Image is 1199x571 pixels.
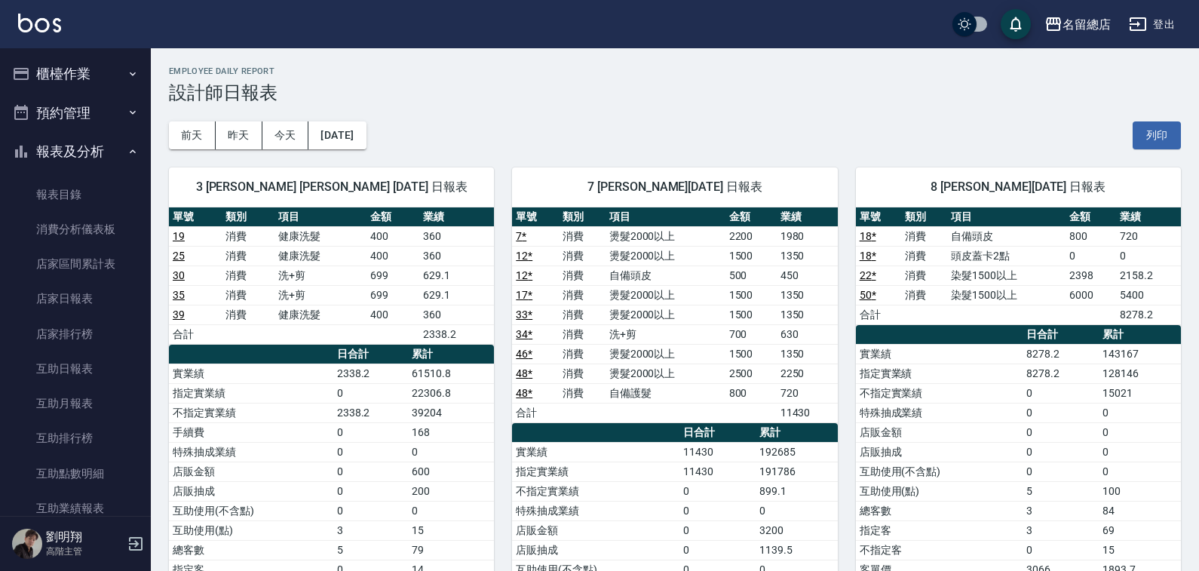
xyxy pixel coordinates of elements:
a: 39 [173,309,185,321]
th: 日合計 [333,345,408,364]
button: [DATE] [308,121,366,149]
button: save [1001,9,1031,39]
td: 指定客 [856,520,1023,540]
td: 消費 [559,344,606,364]
td: 3 [1023,501,1099,520]
td: 22306.8 [408,383,494,403]
td: 店販抽成 [512,540,679,560]
a: 報表目錄 [6,177,145,212]
td: 消費 [222,305,274,324]
th: 單號 [512,207,559,227]
td: 互助使用(點) [856,481,1023,501]
td: 0 [408,501,494,520]
td: 2200 [725,226,777,246]
a: 互助業績報表 [6,491,145,526]
td: 0 [1099,422,1181,442]
td: 191786 [756,462,838,481]
td: 自備頭皮 [947,226,1066,246]
a: 互助點數明細 [6,456,145,491]
th: 業績 [1116,207,1181,227]
th: 金額 [725,207,777,227]
td: 消費 [559,383,606,403]
td: 1500 [725,305,777,324]
th: 項目 [274,207,366,227]
th: 單號 [169,207,222,227]
td: 79 [408,540,494,560]
td: 15021 [1099,383,1181,403]
td: 消費 [222,285,274,305]
td: 0 [679,540,756,560]
td: 健康洗髮 [274,226,366,246]
th: 單號 [856,207,902,227]
td: 互助使用(點) [169,520,333,540]
td: 不指定客 [856,540,1023,560]
th: 項目 [606,207,725,227]
td: 店販抽成 [169,481,333,501]
td: 720 [777,383,838,403]
td: 360 [419,305,494,324]
td: 0 [1099,442,1181,462]
td: 699 [366,266,419,285]
td: 總客數 [169,540,333,560]
td: 指定實業績 [856,364,1023,383]
a: 19 [173,230,185,242]
td: 61510.8 [408,364,494,383]
td: 消費 [559,226,606,246]
th: 項目 [947,207,1066,227]
td: 2338.2 [419,324,494,344]
td: 自備護髮 [606,383,725,403]
td: 450 [777,266,838,285]
td: 2338.2 [333,403,408,422]
td: 2398 [1066,266,1116,285]
td: 11430 [679,462,756,481]
td: 消費 [559,324,606,344]
table: a dense table [856,207,1181,325]
td: 360 [419,246,494,266]
td: 消費 [559,246,606,266]
th: 類別 [222,207,274,227]
button: 名留總店 [1038,9,1117,40]
td: 899.1 [756,481,838,501]
th: 金額 [1066,207,1116,227]
td: 消費 [901,246,947,266]
td: 0 [1066,246,1116,266]
a: 35 [173,289,185,301]
td: 特殊抽成業績 [512,501,679,520]
img: Person [12,529,42,559]
td: 128146 [1099,364,1181,383]
button: 櫃檯作業 [6,54,145,94]
a: 店家區間累計表 [6,247,145,281]
th: 累計 [1099,325,1181,345]
td: 合計 [169,324,222,344]
td: 0 [333,422,408,442]
td: 自備頭皮 [606,266,725,285]
td: 1350 [777,344,838,364]
td: 指定實業績 [169,383,333,403]
td: 洗+剪 [606,324,725,344]
td: 店販金額 [169,462,333,481]
td: 143167 [1099,344,1181,364]
td: 不指定實業績 [512,481,679,501]
td: 0 [1116,246,1181,266]
td: 800 [725,383,777,403]
th: 類別 [559,207,606,227]
td: 燙髮2000以上 [606,246,725,266]
td: 15 [408,520,494,540]
button: 登出 [1123,11,1181,38]
img: Logo [18,14,61,32]
td: 1139.5 [756,540,838,560]
td: 洗+剪 [274,285,366,305]
td: 1500 [725,246,777,266]
th: 日合計 [679,423,756,443]
button: 列印 [1133,121,1181,149]
td: 600 [408,462,494,481]
td: 0 [756,501,838,520]
td: 燙髮2000以上 [606,285,725,305]
td: 頭皮蓋卡2點 [947,246,1066,266]
td: 84 [1099,501,1181,520]
td: 0 [1099,462,1181,481]
button: 今天 [262,121,309,149]
td: 互助使用(不含點) [856,462,1023,481]
td: 8278.2 [1023,344,1099,364]
a: 店家日報表 [6,281,145,316]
